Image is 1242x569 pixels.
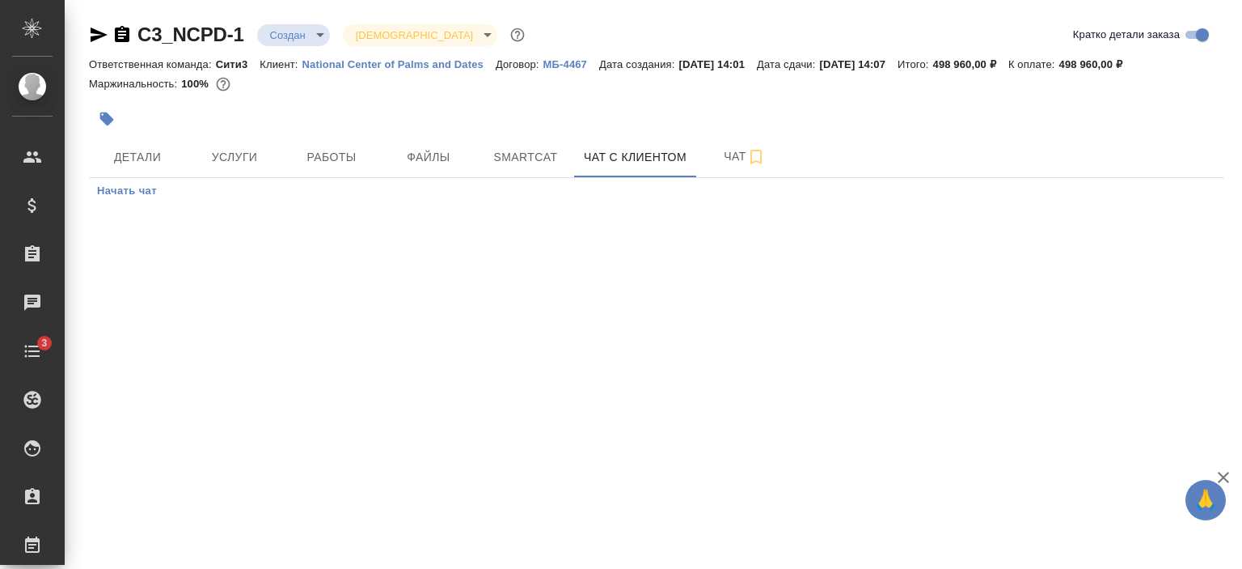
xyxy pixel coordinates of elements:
[302,57,496,70] a: National Center of Palms and Dates
[1073,27,1180,43] span: Кратко детали заказа
[584,147,686,168] span: Чат с клиентом
[757,58,819,70] p: Дата сдачи:
[99,147,176,168] span: Детали
[137,23,244,45] a: C3_NCPD-1
[89,178,1224,205] div: simple tabs example
[706,146,784,167] span: Чат
[496,58,543,70] p: Договор:
[89,178,165,205] button: Начать чат
[89,25,108,45] button: Скопировать ссылку для ЯМессенджера
[1008,58,1059,70] p: К оплате:
[543,57,599,70] a: МБ-4467
[196,147,273,168] span: Услуги
[351,28,478,42] button: [DEMOGRAPHIC_DATA]
[89,78,181,90] p: Маржинальность:
[213,74,234,95] button: 0.00 RUB;
[89,101,125,137] button: Добавить тэг
[599,58,678,70] p: Дата создания:
[216,58,260,70] p: Сити3
[819,58,898,70] p: [DATE] 14:07
[181,78,213,90] p: 100%
[293,147,370,168] span: Работы
[678,58,757,70] p: [DATE] 14:01
[898,58,932,70] p: Итого:
[487,147,564,168] span: Smartcat
[260,58,302,70] p: Клиент:
[1059,58,1134,70] p: 498 960,00 ₽
[933,58,1008,70] p: 498 960,00 ₽
[343,24,497,46] div: Создан
[507,24,528,45] button: Доп статусы указывают на важность/срочность заказа
[1192,483,1219,517] span: 🙏
[543,58,599,70] p: МБ-4467
[1185,480,1226,520] button: 🙏
[746,147,766,167] svg: Подписаться
[89,58,216,70] p: Ответственная команда:
[390,147,467,168] span: Файлы
[4,331,61,372] a: 3
[302,58,496,70] p: National Center of Palms and Dates
[265,28,310,42] button: Создан
[257,24,330,46] div: Создан
[32,335,57,351] span: 3
[112,25,132,45] button: Скопировать ссылку
[97,182,157,201] span: Начать чат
